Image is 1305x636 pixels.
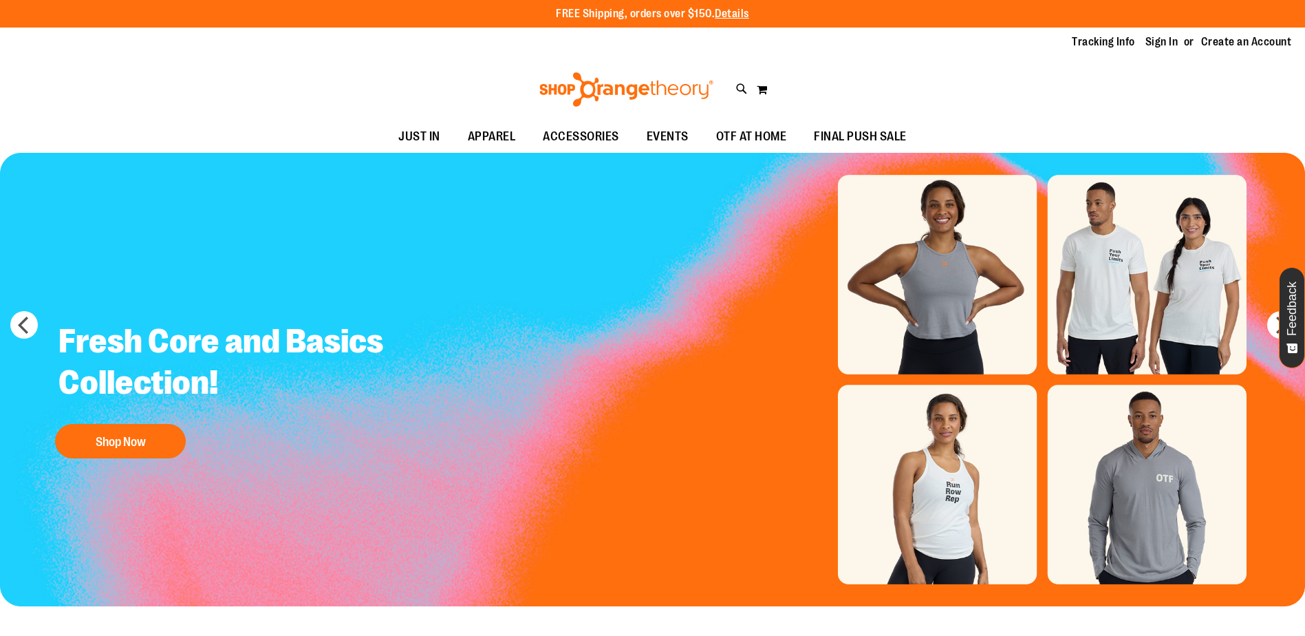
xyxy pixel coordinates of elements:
[529,121,633,153] a: ACCESSORIES
[10,311,38,339] button: prev
[55,424,186,458] button: Shop Now
[556,6,749,22] p: FREE Shipping, orders over $150.
[1145,34,1178,50] a: Sign In
[1072,34,1135,50] a: Tracking Info
[1201,34,1292,50] a: Create an Account
[385,121,454,153] a: JUST IN
[702,121,801,153] a: OTF AT HOME
[543,121,619,152] span: ACCESSORIES
[715,8,749,20] a: Details
[1286,282,1299,336] span: Feedback
[454,121,530,153] a: APPAREL
[398,121,440,152] span: JUST IN
[48,310,415,417] h2: Fresh Core and Basics Collection!
[814,121,907,152] span: FINAL PUSH SALE
[48,310,415,465] a: Fresh Core and Basics Collection! Shop Now
[633,121,702,153] a: EVENTS
[468,121,516,152] span: APPAREL
[647,121,689,152] span: EVENTS
[1267,311,1295,339] button: next
[800,121,920,153] a: FINAL PUSH SALE
[1279,267,1305,368] button: Feedback - Show survey
[716,121,787,152] span: OTF AT HOME
[537,72,715,107] img: Shop Orangetheory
